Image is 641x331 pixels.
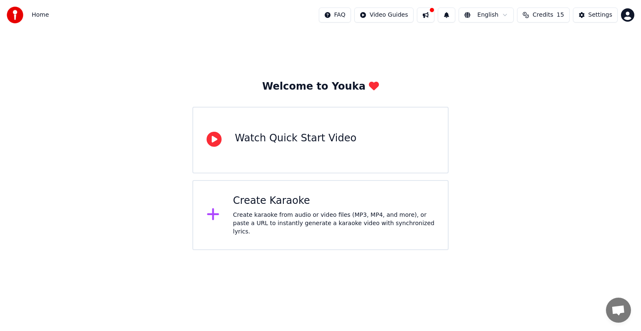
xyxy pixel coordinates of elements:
div: Watch Quick Start Video [235,132,356,145]
img: youka [7,7,23,23]
div: Create karaoke from audio or video files (MP3, MP4, and more), or paste a URL to instantly genera... [233,211,434,236]
button: Settings [573,8,618,23]
button: Credits15 [517,8,569,23]
span: 15 [557,11,564,19]
div: Open chat [606,298,631,323]
span: Home [32,11,49,19]
div: Settings [588,11,612,19]
div: Welcome to Youka [262,80,379,93]
button: FAQ [319,8,351,23]
nav: breadcrumb [32,11,49,19]
button: Video Guides [354,8,414,23]
div: Create Karaoke [233,194,434,208]
span: Credits [532,11,553,19]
